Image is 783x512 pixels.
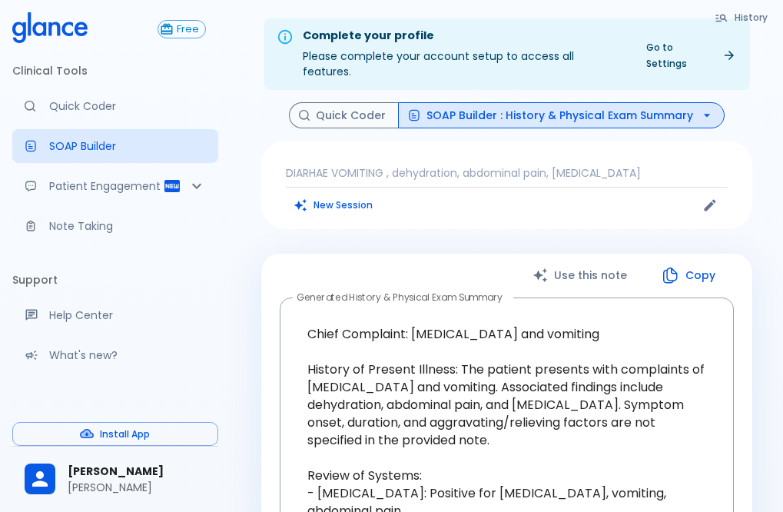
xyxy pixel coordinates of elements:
a: Go to Settings [637,36,744,75]
div: Please complete your account setup to access all features. [303,23,625,85]
button: Install App [12,422,218,446]
button: Quick Coder [289,102,399,129]
a: Click to view or change your subscription [158,20,218,38]
div: Complete your profile [303,28,625,45]
li: Settings [12,391,218,427]
div: [PERSON_NAME][PERSON_NAME] [12,453,218,506]
a: Docugen: Compose a clinical documentation in seconds [12,129,218,163]
a: Get help from our support team [12,298,218,332]
p: Quick Coder [49,98,206,114]
p: What's new? [49,347,206,363]
a: Moramiz: Find ICD10AM codes instantly [12,89,218,123]
span: [PERSON_NAME] [68,464,206,480]
span: Free [171,24,205,35]
p: Patient Engagement [49,178,163,194]
p: Note Taking [49,218,206,234]
p: [PERSON_NAME] [68,480,206,495]
button: Edit [698,194,722,217]
button: Clears all inputs and results. [286,194,382,216]
p: Help Center [49,308,206,323]
li: Clinical Tools [12,52,218,89]
a: Advanced note-taking [12,209,218,243]
li: Support [12,261,218,298]
button: SOAP Builder : History & Physical Exam Summary [398,102,725,129]
p: DIARHAE VOMITING , dehydration, abdominal pain, [MEDICAL_DATA] [286,165,728,181]
button: Use this note [517,260,645,291]
button: Free [158,20,206,38]
p: SOAP Builder [49,138,206,154]
button: History [707,6,777,28]
div: Recent updates and feature releases [12,338,218,372]
div: Patient Reports & Referrals [12,169,218,203]
button: Copy [645,260,734,291]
